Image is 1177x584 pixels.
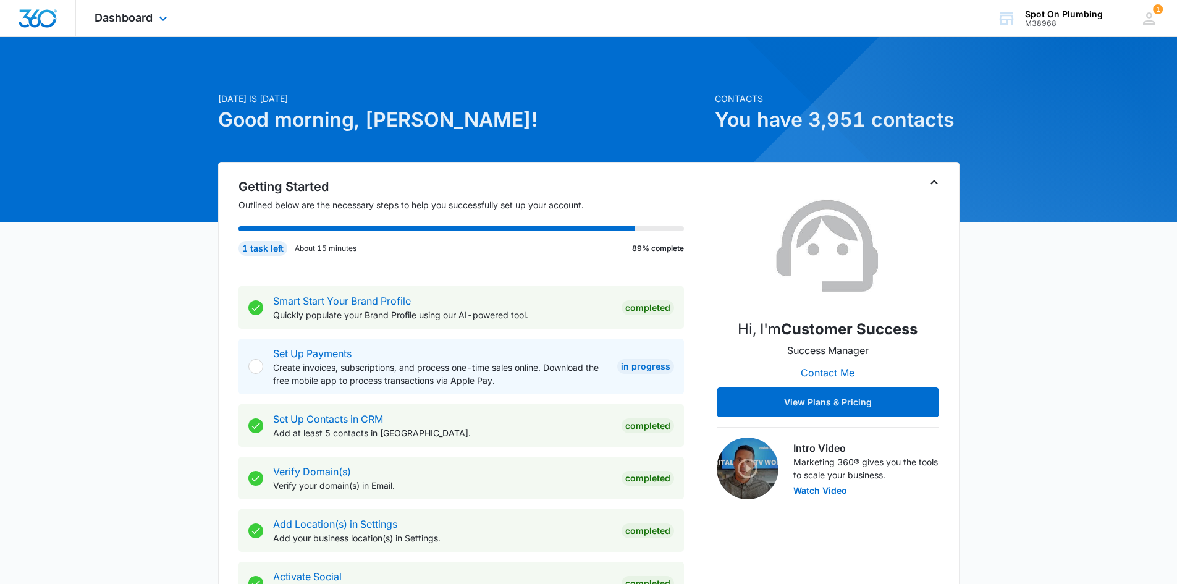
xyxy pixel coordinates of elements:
p: Contacts [715,92,960,105]
div: Completed [622,300,674,315]
p: Verify your domain(s) in Email. [273,479,612,492]
div: Completed [622,471,674,486]
h1: Good morning, [PERSON_NAME]! [218,105,707,135]
div: Completed [622,418,674,433]
div: account id [1025,19,1103,28]
a: Add Location(s) in Settings [273,518,397,530]
button: Contact Me [788,358,867,387]
p: [DATE] is [DATE] [218,92,707,105]
button: Toggle Collapse [927,175,942,190]
p: Create invoices, subscriptions, and process one-time sales online. Download the free mobile app t... [273,361,607,387]
div: 1 task left [238,241,287,256]
p: Hi, I'm [738,318,918,341]
img: Customer Success [766,185,890,308]
div: account name [1025,9,1103,19]
strong: Customer Success [781,320,918,338]
a: Smart Start Your Brand Profile [273,295,411,307]
p: Quickly populate your Brand Profile using our AI-powered tool. [273,308,612,321]
a: Set Up Contacts in CRM [273,413,383,425]
a: Set Up Payments [273,347,352,360]
p: Add at least 5 contacts in [GEOGRAPHIC_DATA]. [273,426,612,439]
span: 1 [1153,4,1163,14]
h2: Getting Started [238,177,699,196]
p: About 15 minutes [295,243,356,254]
span: Dashboard [95,11,153,24]
button: Watch Video [793,486,847,495]
div: Completed [622,523,674,538]
p: Outlined below are the necessary steps to help you successfully set up your account. [238,198,699,211]
p: Success Manager [787,343,869,358]
a: Verify Domain(s) [273,465,351,478]
h1: You have 3,951 contacts [715,105,960,135]
div: notifications count [1153,4,1163,14]
button: View Plans & Pricing [717,387,939,417]
p: 89% complete [632,243,684,254]
p: Add your business location(s) in Settings. [273,531,612,544]
a: Activate Social [273,570,342,583]
div: In Progress [617,359,674,374]
h3: Intro Video [793,441,939,455]
img: Intro Video [717,438,778,499]
p: Marketing 360® gives you the tools to scale your business. [793,455,939,481]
